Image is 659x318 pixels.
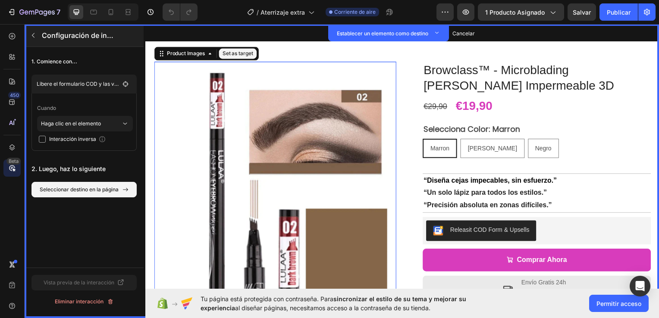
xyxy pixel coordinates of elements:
[599,3,638,21] button: Publicar
[334,8,376,16] span: Corriente de aire
[31,54,137,69] p: 1. Comience con...
[163,3,198,21] div: Deshacer/Rehacer
[478,3,564,21] button: 1 producto asignado
[607,8,631,17] font: Publicar
[31,294,137,309] button: Eliminar interacción
[56,7,60,17] p: 7
[55,298,104,306] font: Eliminar interacción
[31,182,137,197] button: Seleccionar destino en la página
[201,294,476,312] span: Tu página está protegida con contraseña. Para al diseñar páginas, necesitamos acceso a la contras...
[378,257,423,264] span: Envío Gratis 24h
[335,29,430,38] p: Establecer un elemento como destino
[201,295,466,312] span: sincronizar el estilo de su tema y mejorar su experiencia
[42,30,115,41] p: Interaction Setting
[31,275,137,290] button: Vista previa de la interacción
[328,26,449,41] button: Establecer un elemento como destino
[311,72,350,95] div: €19,90
[8,92,21,99] div: 450
[37,100,133,116] p: Cuando
[44,278,114,287] span: Vista previa de la interacción
[260,8,305,17] span: Aterrizaje extra
[3,3,64,21] button: 7
[31,161,137,177] p: 2. Luego, haz lo siguiente
[289,203,300,214] img: CKKYs5695_ICEAE=.webp
[40,186,119,193] font: Seleccionar destino en la página
[452,30,475,37] button: Cancelar
[37,80,119,88] p: Libere el formulario COD y las ventas adicionales
[392,122,409,129] span: Negro
[485,8,545,17] span: 1 producto asignado
[287,122,306,129] span: Marron
[307,203,386,212] div: Releasit COD Form & Upsells
[596,299,641,308] span: Permitir acceso
[280,166,404,174] strong: “Un solo lápiz para todos los estilos.”
[573,9,591,16] span: Salvar
[145,24,659,289] iframe: Design area
[6,158,21,165] div: Beta
[280,154,414,162] strong: “Diseña cejas impecables, sin esfuerzo.”
[282,198,393,219] button: Releasit COD Form & Upsells
[279,75,304,91] div: €29,90
[630,276,650,296] div: Abra Intercom Messenger
[280,179,409,186] strong: “Precisión absoluta en zonas difíciles.”
[279,227,509,249] button: Comprar Ahora
[279,100,378,112] legend: Selecciona Color: Marron
[49,135,96,143] span: Interacción inversa
[324,122,374,129] span: [PERSON_NAME]
[41,116,121,131] p: Haga clic en el elemento
[279,38,509,72] h1: Browclass™ - Microblading [PERSON_NAME] Impermeable 3D
[374,232,424,244] div: Comprar Ahora
[589,295,649,312] button: Permitir acceso
[568,3,596,21] button: Salvar
[257,8,259,17] span: /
